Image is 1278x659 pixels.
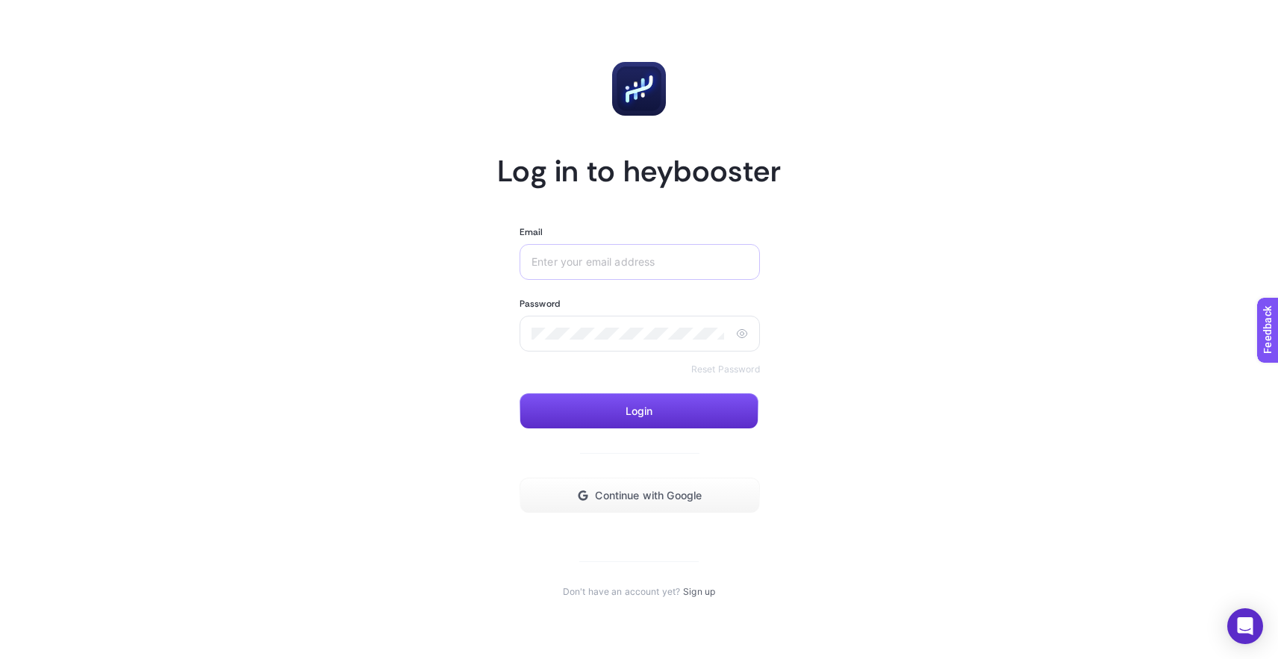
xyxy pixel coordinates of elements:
[595,490,702,502] span: Continue with Google
[520,226,543,238] label: Email
[9,4,57,16] span: Feedback
[563,586,680,598] span: Don't have an account yet?
[691,363,760,375] a: Reset Password
[626,405,653,417] span: Login
[520,393,758,429] button: Login
[683,586,715,598] a: Sign up
[1227,608,1263,644] div: Open Intercom Messenger
[520,478,760,513] button: Continue with Google
[497,152,781,190] h1: Log in to heybooster
[520,298,560,310] label: Password
[532,256,742,268] input: Enter your email address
